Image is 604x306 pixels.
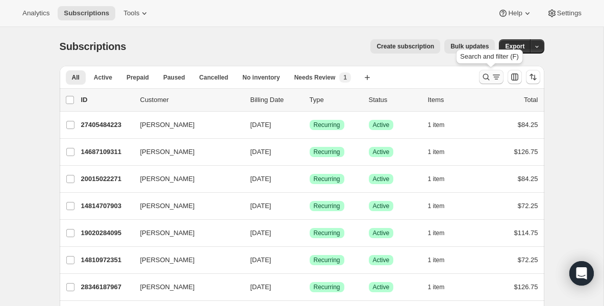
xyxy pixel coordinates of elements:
span: Recurring [314,121,340,129]
span: $126.75 [514,148,538,156]
div: Open Intercom Messenger [569,261,594,286]
button: Tools [117,6,156,20]
span: Active [94,73,112,82]
p: 14810972351 [81,255,132,265]
span: Active [373,121,390,129]
span: [PERSON_NAME] [140,201,195,211]
button: Sort the results [526,70,540,84]
span: [PERSON_NAME] [140,282,195,292]
span: No inventory [242,73,280,82]
span: [PERSON_NAME] [140,228,195,238]
div: 14687109311[PERSON_NAME][DATE]SuccessRecurringSuccessActive1 item$126.75 [81,145,538,159]
button: 1 item [428,280,456,294]
span: Analytics [22,9,49,17]
div: 28346187967[PERSON_NAME][DATE]SuccessRecurringSuccessActive1 item$126.75 [81,280,538,294]
span: Recurring [314,256,340,264]
span: Active [373,148,390,156]
div: 27405484223[PERSON_NAME][DATE]SuccessRecurringSuccessActive1 item$84.25 [81,118,538,132]
button: Create new view [359,70,375,85]
span: Active [373,283,390,291]
p: ID [81,95,132,105]
button: Settings [541,6,588,20]
span: 1 item [428,283,445,291]
span: 1 [343,73,347,82]
div: 14810972351[PERSON_NAME][DATE]SuccessRecurringSuccessActive1 item$72.25 [81,253,538,267]
button: [PERSON_NAME] [134,144,236,160]
span: Subscriptions [60,41,127,52]
span: Bulk updates [450,42,489,50]
span: [DATE] [250,229,271,237]
span: Create subscription [376,42,434,50]
span: Recurring [314,148,340,156]
span: Active [373,256,390,264]
div: Type [310,95,361,105]
p: 20015022271 [81,174,132,184]
span: Recurring [314,175,340,183]
button: 1 item [428,253,456,267]
button: Help [492,6,538,20]
button: [PERSON_NAME] [134,279,236,295]
button: Search and filter results [479,70,504,84]
button: 1 item [428,226,456,240]
span: $126.75 [514,283,538,291]
div: Items [428,95,479,105]
span: 1 item [428,229,445,237]
button: 1 item [428,118,456,132]
span: 1 item [428,148,445,156]
span: [DATE] [250,202,271,210]
button: 1 item [428,145,456,159]
span: Active [373,175,390,183]
span: Recurring [314,229,340,237]
span: 1 item [428,256,445,264]
span: $72.25 [518,256,538,264]
p: 14687109311 [81,147,132,157]
span: 1 item [428,121,445,129]
button: Subscriptions [58,6,115,20]
div: 14814707903[PERSON_NAME][DATE]SuccessRecurringSuccessActive1 item$72.25 [81,199,538,213]
span: [PERSON_NAME] [140,147,195,157]
button: Customize table column order and visibility [508,70,522,84]
span: Prepaid [127,73,149,82]
button: Bulk updates [444,39,495,54]
span: [DATE] [250,148,271,156]
span: Needs Review [294,73,336,82]
p: Total [524,95,538,105]
div: IDCustomerBilling DateTypeStatusItemsTotal [81,95,538,105]
button: Create subscription [370,39,440,54]
span: [DATE] [250,256,271,264]
div: 20015022271[PERSON_NAME][DATE]SuccessRecurringSuccessActive1 item$84.25 [81,172,538,186]
span: $84.25 [518,121,538,129]
span: [PERSON_NAME] [140,174,195,184]
p: Billing Date [250,95,301,105]
span: Recurring [314,202,340,210]
p: 19020284095 [81,228,132,238]
p: 14814707903 [81,201,132,211]
span: Settings [557,9,582,17]
span: Tools [123,9,139,17]
p: 28346187967 [81,282,132,292]
span: Help [508,9,522,17]
span: [DATE] [250,283,271,291]
button: 1 item [428,199,456,213]
button: [PERSON_NAME] [134,171,236,187]
span: $84.25 [518,175,538,183]
span: All [72,73,80,82]
span: 1 item [428,175,445,183]
span: $114.75 [514,229,538,237]
span: Recurring [314,283,340,291]
span: [DATE] [250,175,271,183]
span: Export [505,42,524,50]
p: Customer [140,95,242,105]
span: [PERSON_NAME] [140,120,195,130]
button: [PERSON_NAME] [134,117,236,133]
span: [DATE] [250,121,271,129]
span: [PERSON_NAME] [140,255,195,265]
button: Analytics [16,6,56,20]
span: Cancelled [199,73,229,82]
span: 1 item [428,202,445,210]
span: Active [373,229,390,237]
p: 27405484223 [81,120,132,130]
button: [PERSON_NAME] [134,198,236,214]
button: [PERSON_NAME] [134,252,236,268]
button: Export [499,39,531,54]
